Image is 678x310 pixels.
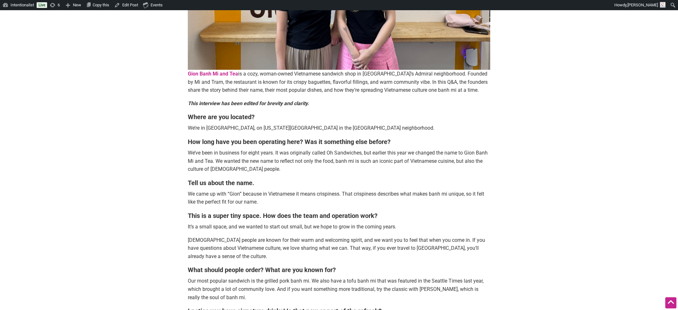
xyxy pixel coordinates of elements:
[188,277,490,301] p: Our most popular sandwich is the grilled pork banh mi. We also have a tofu banh mi that was featu...
[188,190,490,206] p: We came up with “Gion” because in Vietnamese it means crispiness. That crispiness describes what ...
[188,266,336,274] strong: What should people order? What are you known for?
[188,100,309,106] em: This interview has been edited for brevity and clarity.
[37,2,47,8] a: Live
[188,223,490,231] p: It’s a small space, and we wanted to start out small, but we hope to grow in the coming years.
[188,138,391,146] strong: How long have you been operating here? Was it something else before?
[188,113,255,121] strong: Where are you located?
[627,3,658,7] span: [PERSON_NAME]
[188,71,238,77] a: Gion Banh Mi and Tea
[188,212,378,220] strong: This is a super tiny space. How does the team and operation work?
[188,124,490,132] p: We’re in [GEOGRAPHIC_DATA], on [US_STATE][GEOGRAPHIC_DATA] in the [GEOGRAPHIC_DATA] neighborhood.
[188,149,490,173] p: We’ve been in business for eight years. It was originally called Oh Sandwiches, but earlier this ...
[188,70,490,94] p: is a cozy, woman-owned Vietnamese sandwich shop in [GEOGRAPHIC_DATA]’s Admiral neighborhood. Foun...
[665,297,676,308] div: Scroll Back to Top
[188,179,254,187] strong: Tell us about the name.
[188,236,490,261] p: [DEMOGRAPHIC_DATA] people are known for their warm and welcoming spirit, and we want you to feel ...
